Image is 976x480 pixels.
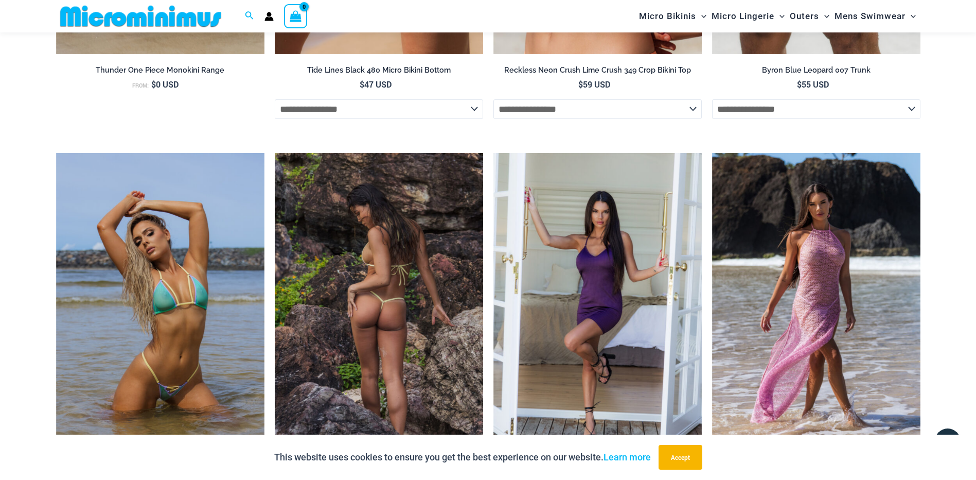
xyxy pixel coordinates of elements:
[797,79,802,90] span: $
[264,12,274,21] a: Account icon link
[709,3,787,29] a: Micro LingerieMenu ToggleMenu Toggle
[819,3,829,29] span: Menu Toggle
[360,79,392,90] bdi: 47 USD
[493,153,702,466] img: Delta Purple 5612 Dress 01
[56,153,264,466] a: Kaia Electric Green 305 Top 445 Thong 04Kaia Electric Green 305 Top 445 Thong 05Kaia Electric Gre...
[636,3,709,29] a: Micro BikinisMenu ToggleMenu Toggle
[275,153,483,466] img: That Summer Heat Wave 3063 Tri Top 4303 Micro Bottom 04
[132,82,149,89] span: From:
[493,65,702,79] a: Reckless Neon Crush Lime Crush 349 Crop Bikini Top
[275,65,483,79] a: Tide Lines Black 480 Micro Bikini Bottom
[712,65,920,75] h2: Byron Blue Leopard 007 Trunk
[712,65,920,79] a: Byron Blue Leopard 007 Trunk
[712,153,920,466] a: Rebel Heart Soft Pink 5818 Dress 01Rebel Heart Soft Pink 5818 Dress 04Rebel Heart Soft Pink 5818 ...
[275,153,483,466] a: That Summer Heat Wave 3063 Tri Top 4303 Micro Bottom 01That Summer Heat Wave 3063 Tri Top 4303 Mi...
[712,3,774,29] span: Micro Lingerie
[790,3,819,29] span: Outers
[578,79,610,90] bdi: 59 USD
[774,3,785,29] span: Menu Toggle
[360,79,364,90] span: $
[639,3,696,29] span: Micro Bikinis
[493,153,702,466] a: Delta Purple 5612 Dress 01Delta Purple 5612 Dress 03Delta Purple 5612 Dress 03
[56,5,225,28] img: MM SHOP LOGO FLAT
[275,65,483,75] h2: Tide Lines Black 480 Micro Bikini Bottom
[56,65,264,75] h2: Thunder One Piece Monokini Range
[696,3,706,29] span: Menu Toggle
[578,79,583,90] span: $
[835,3,906,29] span: Mens Swimwear
[635,2,920,31] nav: Site Navigation
[604,452,651,462] a: Learn more
[274,450,651,465] p: This website uses cookies to ensure you get the best experience on our website.
[245,10,254,23] a: Search icon link
[787,3,832,29] a: OutersMenu ToggleMenu Toggle
[151,79,156,90] span: $
[659,445,702,470] button: Accept
[712,153,920,466] img: Rebel Heart Soft Pink 5818 Dress 01
[284,4,308,28] a: View Shopping Cart, empty
[832,3,918,29] a: Mens SwimwearMenu ToggleMenu Toggle
[797,79,829,90] bdi: 55 USD
[56,65,264,79] a: Thunder One Piece Monokini Range
[906,3,916,29] span: Menu Toggle
[151,79,179,90] bdi: 0 USD
[56,153,264,466] img: Kaia Electric Green 305 Top 445 Thong 04
[493,65,702,75] h2: Reckless Neon Crush Lime Crush 349 Crop Bikini Top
